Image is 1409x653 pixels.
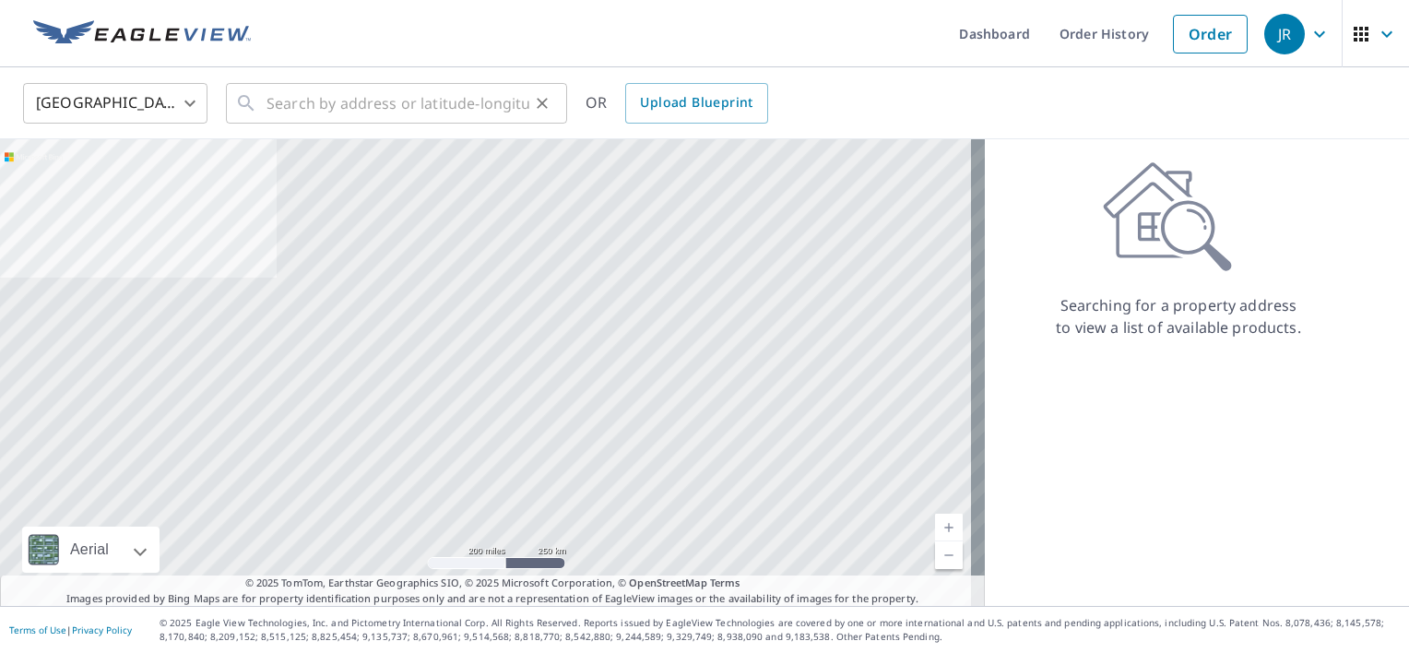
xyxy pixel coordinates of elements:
[9,623,66,636] a: Terms of Use
[1264,14,1305,54] div: JR
[33,20,251,48] img: EV Logo
[72,623,132,636] a: Privacy Policy
[625,83,767,124] a: Upload Blueprint
[529,90,555,116] button: Clear
[266,77,529,129] input: Search by address or latitude-longitude
[586,83,768,124] div: OR
[710,576,740,589] a: Terms
[22,527,160,573] div: Aerial
[9,624,132,635] p: |
[1173,15,1248,53] a: Order
[1055,294,1302,338] p: Searching for a property address to view a list of available products.
[65,527,114,573] div: Aerial
[629,576,706,589] a: OpenStreetMap
[23,77,207,129] div: [GEOGRAPHIC_DATA]
[640,91,752,114] span: Upload Blueprint
[245,576,740,591] span: © 2025 TomTom, Earthstar Geographics SIO, © 2025 Microsoft Corporation, ©
[935,541,963,569] a: Current Level 5, Zoom Out
[935,514,963,541] a: Current Level 5, Zoom In
[160,616,1400,644] p: © 2025 Eagle View Technologies, Inc. and Pictometry International Corp. All Rights Reserved. Repo...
